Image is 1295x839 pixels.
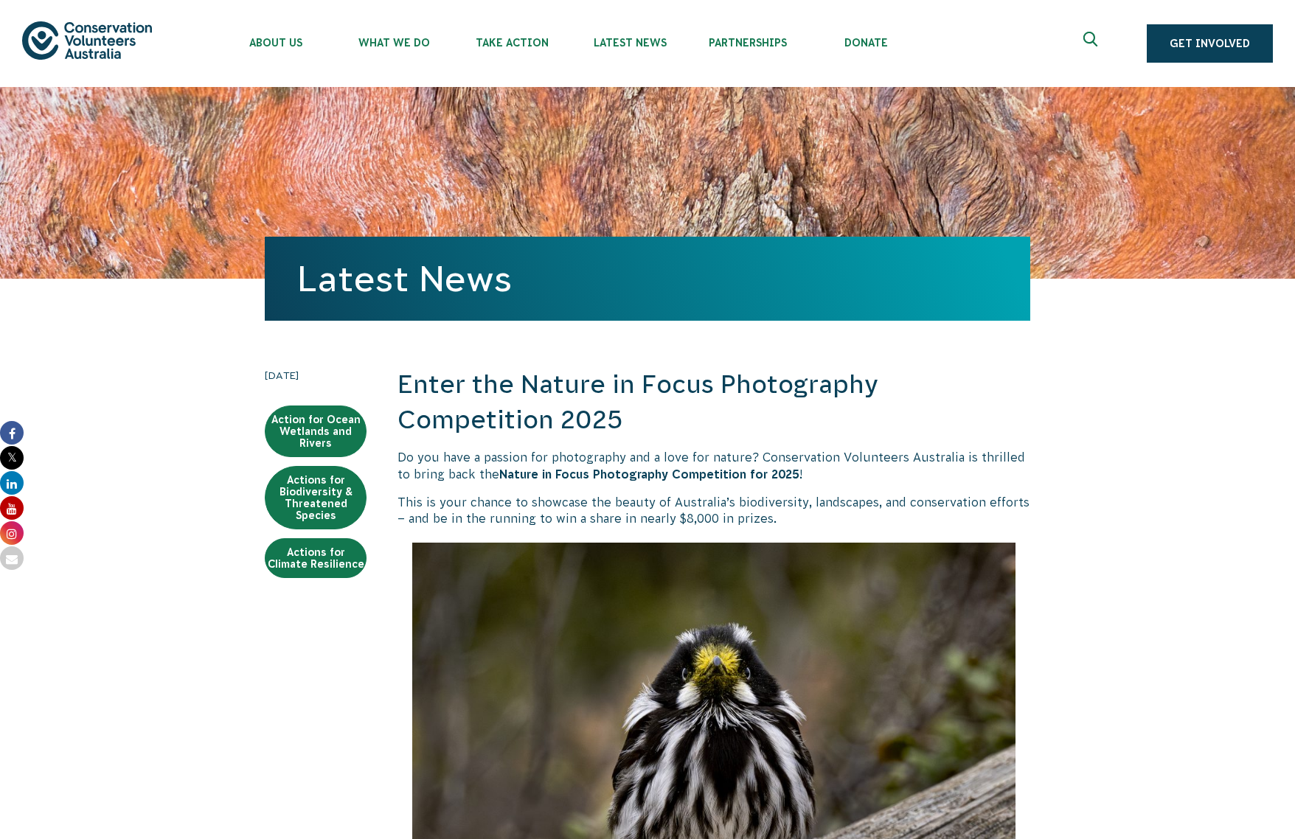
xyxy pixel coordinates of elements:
[499,467,799,481] strong: Nature in Focus Photography Competition for 2025
[689,37,807,49] span: Partnerships
[1074,26,1110,61] button: Expand search box Close search box
[265,466,367,529] a: Actions for Biodiversity & Threatened Species
[397,494,1030,527] p: This is your chance to showcase the beauty of Australia’s biodiversity, landscapes, and conservat...
[265,538,367,578] a: Actions for Climate Resilience
[297,259,512,299] a: Latest News
[265,405,367,457] a: Action for Ocean Wetlands and Rivers
[1083,32,1102,55] span: Expand search box
[397,449,1030,482] p: Do you have a passion for photography and a love for nature? Conservation Volunteers Australia is...
[265,367,367,383] time: [DATE]
[807,37,925,49] span: Donate
[1147,24,1273,63] a: Get Involved
[453,37,571,49] span: Take Action
[397,367,1030,437] h2: Enter the Nature in Focus Photography Competition 2025
[217,37,335,49] span: About Us
[335,37,453,49] span: What We Do
[22,21,152,59] img: logo.svg
[571,37,689,49] span: Latest News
